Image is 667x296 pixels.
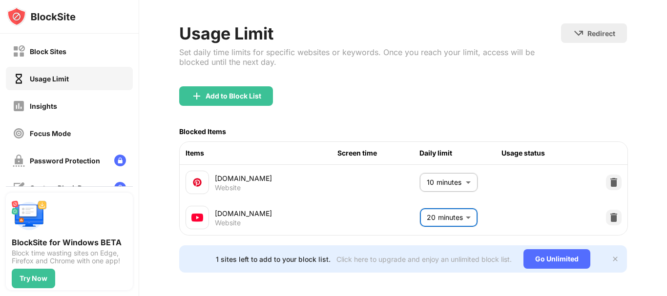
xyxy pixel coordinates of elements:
[12,237,127,247] div: BlockSite for Windows BETA
[206,92,261,100] div: Add to Block List
[13,100,25,112] img: insights-off.svg
[336,255,512,263] div: Click here to upgrade and enjoy an unlimited block list.
[13,155,25,167] img: password-protection-off.svg
[587,29,615,38] div: Redirect
[215,183,241,192] div: Website
[427,177,462,188] p: 10 minutes
[523,249,590,269] div: Go Unlimited
[12,198,47,234] img: push-desktop.svg
[30,75,69,83] div: Usage Limit
[611,255,619,263] img: x-button.svg
[215,173,337,183] div: [DOMAIN_NAME]
[114,182,126,194] img: lock-menu.svg
[186,148,337,158] div: Items
[179,47,561,67] div: Set daily time limits for specific websites or keywords. Once you reach your limit, access will b...
[30,129,71,138] div: Focus Mode
[191,177,203,188] img: favicons
[427,212,462,223] p: 20 minutes
[114,155,126,166] img: lock-menu.svg
[179,127,226,136] div: Blocked Items
[215,208,337,218] div: [DOMAIN_NAME]
[13,45,25,58] img: block-off.svg
[30,47,66,56] div: Block Sites
[179,23,561,43] div: Usage Limit
[30,157,100,165] div: Password Protection
[501,148,584,158] div: Usage status
[20,275,47,282] div: Try Now
[30,102,57,110] div: Insights
[7,7,76,26] img: logo-blocksite.svg
[419,148,501,158] div: Daily limit
[215,218,241,227] div: Website
[337,148,419,158] div: Screen time
[216,255,331,263] div: 1 sites left to add to your block list.
[12,249,127,265] div: Block time wasting sites on Edge, Firefox and Chrome with one app!
[13,73,25,85] img: time-usage-on.svg
[13,182,25,194] img: customize-block-page-off.svg
[30,184,94,192] div: Custom Block Page
[13,127,25,139] img: focus-off.svg
[191,212,203,223] img: favicons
